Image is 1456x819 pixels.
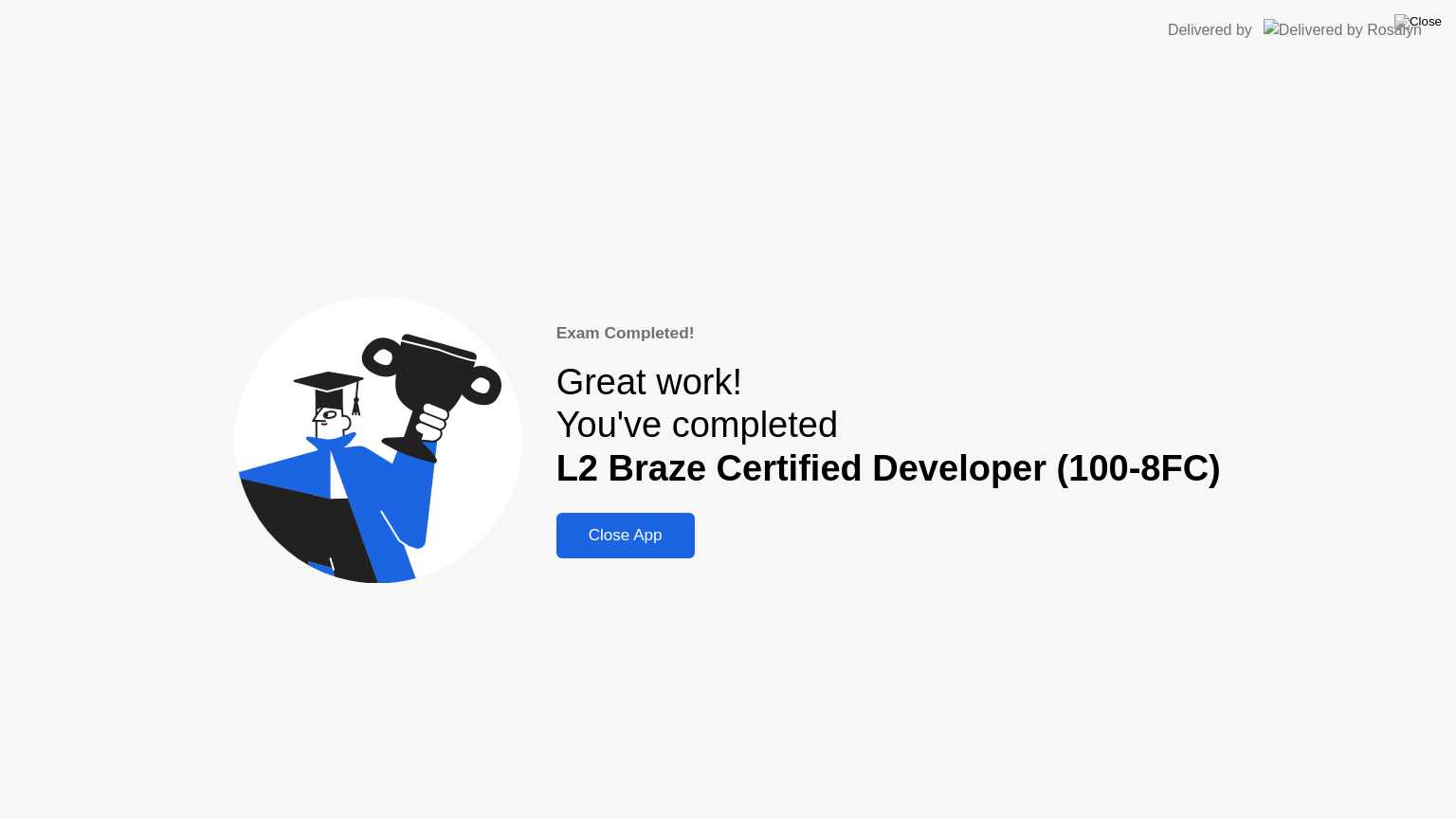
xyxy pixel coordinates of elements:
[556,513,695,558] button: Close App
[556,321,1221,346] div: Exam Completed!
[556,361,1221,491] div: Great work! You've completed
[1264,19,1422,41] img: Delivered by Rosalyn
[1168,19,1252,42] div: Delivered by
[562,526,689,545] div: Close App
[1394,14,1442,29] img: Close
[556,448,1221,488] b: L2 Braze Certified Developer (100-8FC)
